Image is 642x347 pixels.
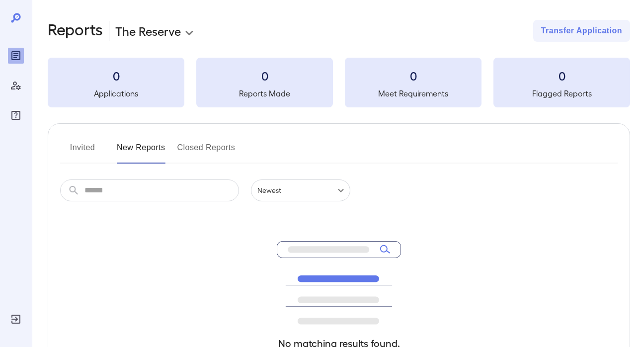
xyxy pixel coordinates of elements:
button: Closed Reports [177,140,236,164]
h5: Applications [48,87,184,99]
button: Transfer Application [533,20,630,42]
div: FAQ [8,107,24,123]
h3: 0 [48,68,184,84]
h5: Flagged Reports [493,87,630,99]
div: Reports [8,48,24,64]
h3: 0 [196,68,333,84]
div: Manage Users [8,78,24,93]
p: The Reserve [115,23,181,39]
div: Log Out [8,311,24,327]
button: Invited [60,140,105,164]
h5: Reports Made [196,87,333,99]
h3: 0 [493,68,630,84]
h5: Meet Requirements [345,87,481,99]
summary: 0Applications0Reports Made0Meet Requirements0Flagged Reports [48,58,630,107]
div: Newest [251,179,350,201]
h2: Reports [48,20,103,42]
h3: 0 [345,68,481,84]
button: New Reports [117,140,165,164]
